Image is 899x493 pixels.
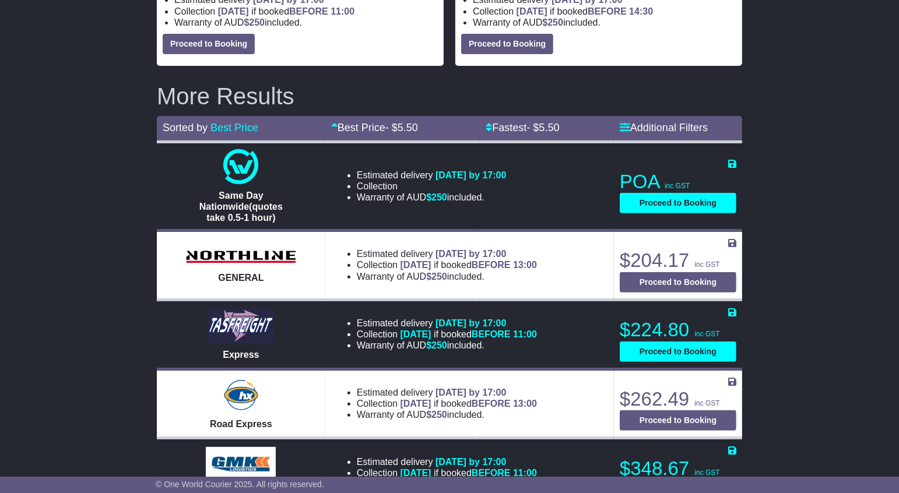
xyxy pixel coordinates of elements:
span: [DATE] [401,468,431,478]
span: if booked [218,6,354,16]
span: BEFORE [472,468,511,478]
p: $224.80 [620,318,736,341]
h2: More Results [157,83,742,109]
li: Collection [357,467,537,478]
li: Estimated delivery [357,248,537,259]
span: if booked [401,468,537,478]
span: [DATE] [401,260,431,270]
span: Sorted by [163,122,208,133]
li: Estimated delivery [357,387,537,398]
span: if booked [401,329,537,339]
span: 11:00 [331,6,354,16]
span: inc GST [694,469,719,477]
p: $262.49 [620,388,736,411]
span: 14:30 [629,6,653,16]
li: Warranty of AUD included. [357,271,537,282]
a: Fastest- $5.50 [486,122,559,133]
button: Proceed to Booking [620,193,736,213]
span: Road Express [210,419,272,429]
span: $ [244,17,265,27]
img: Northline Distribution: GENERAL [182,247,299,267]
span: 250 [431,192,447,202]
li: Collection [174,6,438,17]
span: [DATE] by 17:00 [436,388,507,397]
span: 11:00 [513,468,537,478]
li: Collection [357,398,537,409]
a: Best Price- $5.50 [331,122,418,133]
span: BEFORE [472,260,511,270]
span: © One World Courier 2025. All rights reserved. [156,480,324,489]
a: Best Price [210,122,258,133]
span: 250 [431,410,447,420]
span: $ [542,17,563,27]
button: Proceed to Booking [461,34,553,54]
span: [DATE] by 17:00 [436,170,507,180]
img: Hunter Express: Road Express [222,378,260,413]
span: [DATE] by 17:00 [436,318,507,328]
li: Warranty of AUD included. [357,340,537,351]
span: Same Day Nationwide(quotes take 0.5-1 hour) [199,191,283,223]
li: Estimated delivery [357,456,537,467]
button: Proceed to Booking [620,410,736,431]
p: $204.17 [620,249,736,272]
span: if booked [401,260,537,270]
span: $ [426,340,447,350]
span: [DATE] by 17:00 [436,249,507,259]
li: Collection [473,6,736,17]
li: Collection [357,181,507,192]
span: - $ [385,122,418,133]
img: One World Courier: Same Day Nationwide(quotes take 0.5-1 hour) [223,149,258,184]
span: 250 [431,272,447,281]
span: [DATE] [517,6,547,16]
li: Collection [357,259,537,270]
span: inc GST [694,330,719,338]
span: 13:00 [513,399,537,409]
span: [DATE] [401,399,431,409]
button: Proceed to Booking [620,272,736,293]
span: 11:00 [513,329,537,339]
span: $ [426,272,447,281]
span: BEFORE [472,329,511,339]
span: inc GST [694,399,719,407]
span: 250 [249,17,265,27]
img: Tasfreight: Express [208,308,274,343]
span: [DATE] [218,6,249,16]
a: Additional Filters [620,122,708,133]
span: 250 [431,340,447,350]
span: BEFORE [588,6,627,16]
p: $348.67 [620,457,736,480]
li: Estimated delivery [357,170,507,181]
span: if booked [517,6,653,16]
li: Warranty of AUD included. [357,409,537,420]
li: Collection [357,329,537,340]
button: Proceed to Booking [620,341,736,362]
img: GMK Logistics: General [206,447,276,482]
li: Estimated delivery [357,318,537,329]
li: Warranty of AUD included. [174,17,438,28]
span: Express [223,350,259,360]
span: 5.50 [398,122,418,133]
span: BEFORE [472,399,511,409]
li: Warranty of AUD included. [473,17,736,28]
span: $ [426,410,447,420]
span: 250 [547,17,563,27]
span: inc GST [694,260,719,269]
span: 13:00 [513,260,537,270]
span: 5.50 [539,122,560,133]
li: Warranty of AUD included. [357,192,507,203]
span: inc GST [665,182,690,190]
span: BEFORE [289,6,328,16]
p: POA [620,170,736,193]
button: Proceed to Booking [163,34,255,54]
span: [DATE] by 17:00 [436,457,507,467]
span: if booked [401,399,537,409]
span: $ [426,192,447,202]
span: [DATE] [401,329,431,339]
span: GENERAL [218,273,264,283]
span: - $ [526,122,559,133]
